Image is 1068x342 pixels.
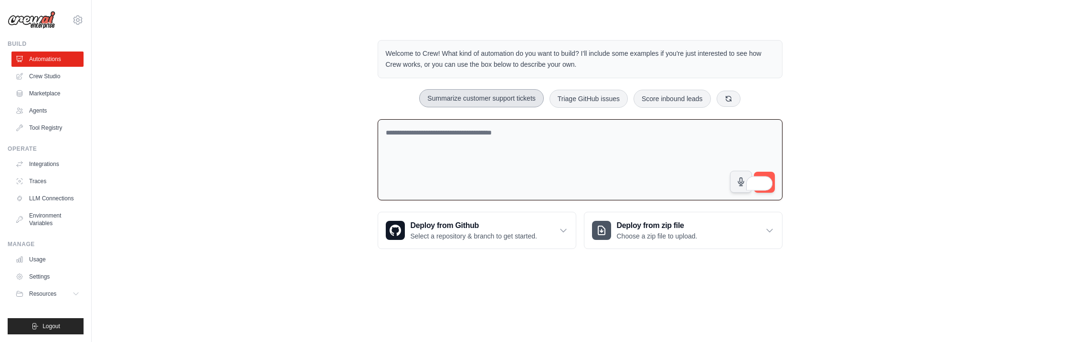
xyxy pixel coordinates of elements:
[11,156,84,172] a: Integrations
[634,90,711,108] button: Score inbound leads
[11,269,84,284] a: Settings
[617,220,698,231] h3: Deploy from zip file
[11,103,84,118] a: Agents
[8,145,84,153] div: Operate
[8,240,84,248] div: Manage
[378,119,782,201] textarea: To enrich screen reader interactions, please activate Accessibility in Grammarly extension settings
[419,89,543,107] button: Summarize customer support tickets
[11,69,84,84] a: Crew Studio
[8,318,84,334] button: Logout
[11,191,84,206] a: LLM Connections
[11,208,84,231] a: Environment Variables
[11,52,84,67] a: Automations
[11,252,84,267] a: Usage
[11,120,84,135] a: Tool Registry
[550,90,628,108] button: Triage GitHub issues
[617,231,698,241] p: Choose a zip file to upload.
[8,40,84,48] div: Build
[42,322,60,330] span: Logout
[29,290,56,298] span: Resources
[386,48,774,70] p: Welcome to Crew! What kind of automation do you want to build? I'll include some examples if you'...
[411,231,537,241] p: Select a repository & branch to get started.
[8,11,55,29] img: Logo
[1020,296,1068,342] iframe: Chat Widget
[11,286,84,301] button: Resources
[11,174,84,189] a: Traces
[11,86,84,101] a: Marketplace
[411,220,537,231] h3: Deploy from Github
